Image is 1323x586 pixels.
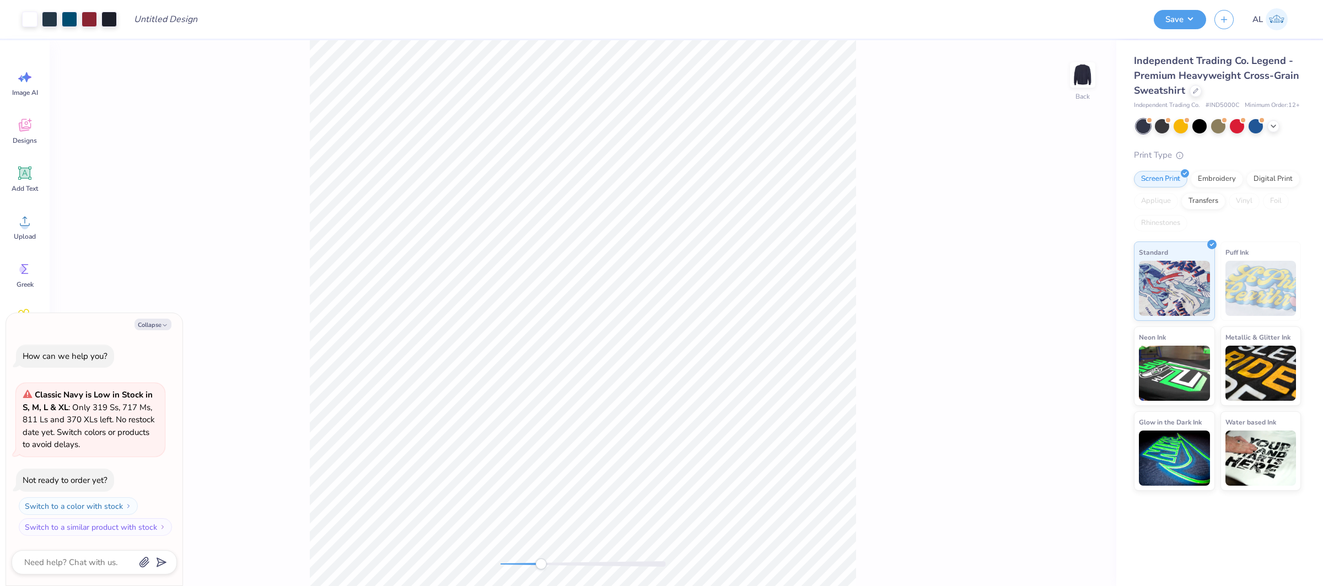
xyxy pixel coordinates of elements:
[23,351,107,362] div: How can we help you?
[1134,54,1299,97] span: Independent Trading Co. Legend - Premium Heavyweight Cross-Grain Sweatshirt
[1225,246,1249,258] span: Puff Ink
[23,389,153,413] strong: Classic Navy is Low in Stock in S, M, L & XL
[1181,193,1225,209] div: Transfers
[1154,10,1206,29] button: Save
[1139,261,1210,316] img: Standard
[1134,101,1200,110] span: Independent Trading Co.
[1134,171,1187,187] div: Screen Print
[135,319,171,330] button: Collapse
[1139,416,1202,428] span: Glow in the Dark Ink
[1134,149,1301,162] div: Print Type
[1263,193,1289,209] div: Foil
[159,524,166,530] img: Switch to a similar product with stock
[1225,346,1297,401] img: Metallic & Glitter Ink
[1247,8,1293,30] a: AL
[535,558,546,569] div: Accessibility label
[1266,8,1288,30] img: Angela Legaspi
[1072,64,1094,86] img: Back
[125,503,132,509] img: Switch to a color with stock
[1139,346,1210,401] img: Neon Ink
[12,88,38,97] span: Image AI
[125,8,206,30] input: Untitled Design
[1229,193,1260,209] div: Vinyl
[1252,13,1263,26] span: AL
[1245,101,1300,110] span: Minimum Order: 12 +
[1139,331,1166,343] span: Neon Ink
[17,280,34,289] span: Greek
[1075,92,1090,101] div: Back
[1191,171,1243,187] div: Embroidery
[14,232,36,241] span: Upload
[1225,416,1276,428] span: Water based Ink
[23,389,155,450] span: : Only 319 Ss, 717 Ms, 811 Ls and 370 XLs left. No restock date yet. Switch colors or products to...
[1139,246,1168,258] span: Standard
[1225,331,1290,343] span: Metallic & Glitter Ink
[1225,261,1297,316] img: Puff Ink
[1225,431,1297,486] img: Water based Ink
[1139,431,1210,486] img: Glow in the Dark Ink
[1206,101,1239,110] span: # IND5000C
[23,475,107,486] div: Not ready to order yet?
[1134,193,1178,209] div: Applique
[12,184,38,193] span: Add Text
[19,497,138,515] button: Switch to a color with stock
[19,518,172,536] button: Switch to a similar product with stock
[1246,171,1300,187] div: Digital Print
[1134,215,1187,232] div: Rhinestones
[13,136,37,145] span: Designs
